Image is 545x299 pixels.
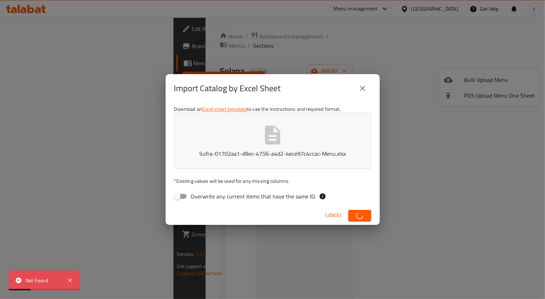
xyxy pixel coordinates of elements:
span: Overwrite any current items that have the same ID. [191,192,316,201]
div: Not Found [26,277,60,284]
div: Download an to see the instructions and required format. [166,103,380,206]
span: Cancel [326,211,343,220]
a: Excel sheet template [202,104,247,114]
button: Sufra-01702aa1-d9ec-4756-a4d2-4ece97c4ccac-Menu.xlsx [174,113,371,169]
button: Cancel [323,209,345,222]
p: Sufra-01702aa1-d9ec-4756-a4d2-4ece97c4ccac-Menu.xlsx [185,149,360,158]
svg: If the overwrite option isn't selected, then the items that match an existing ID will be ignored ... [319,193,326,200]
h2: Import Catalog by Excel Sheet [174,83,281,94]
button: close [354,80,371,97]
p: Existing values will be used for any missing columns. [174,177,371,185]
